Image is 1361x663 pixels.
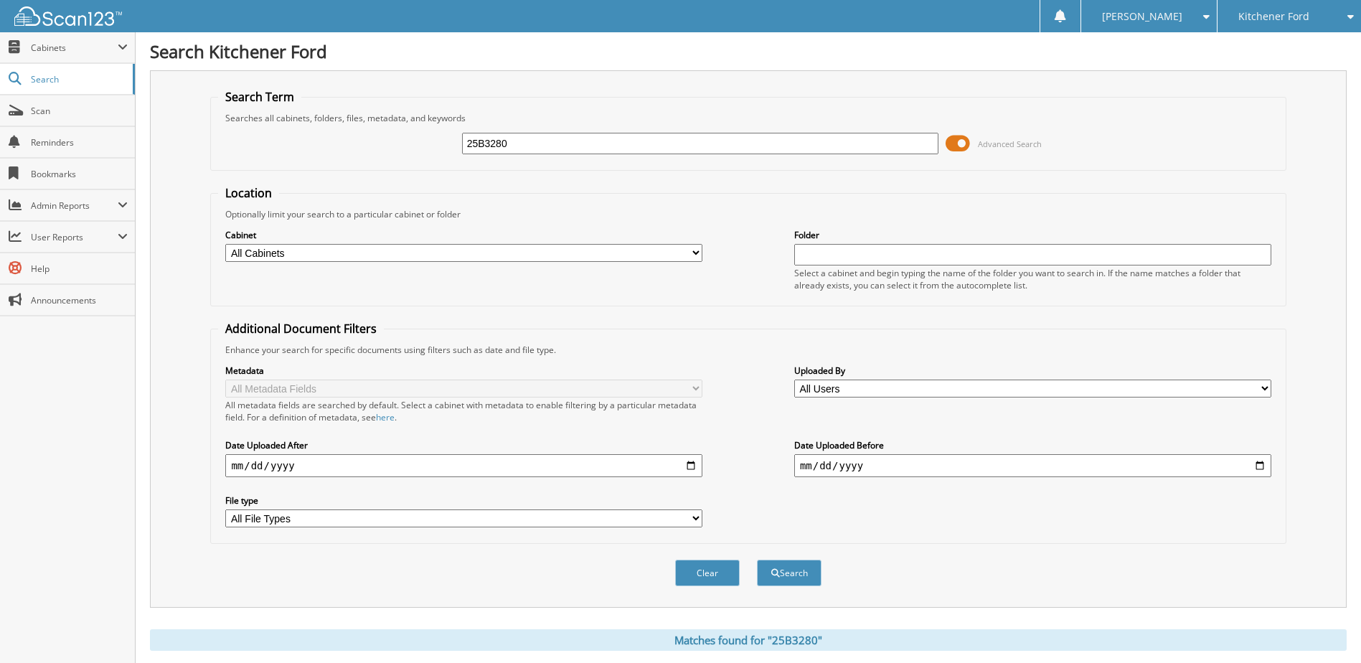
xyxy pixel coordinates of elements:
[218,344,1278,356] div: Enhance your search for specific documents using filters such as date and file type.
[218,208,1278,220] div: Optionally limit your search to a particular cabinet or folder
[978,138,1042,149] span: Advanced Search
[218,112,1278,124] div: Searches all cabinets, folders, files, metadata, and keywords
[225,399,702,423] div: All metadata fields are searched by default. Select a cabinet with metadata to enable filtering b...
[31,231,118,243] span: User Reports
[794,365,1271,377] label: Uploaded By
[31,42,118,54] span: Cabinets
[218,185,279,201] legend: Location
[31,294,128,306] span: Announcements
[376,411,395,423] a: here
[150,39,1347,63] h1: Search Kitchener Ford
[31,199,118,212] span: Admin Reports
[31,73,126,85] span: Search
[225,439,702,451] label: Date Uploaded After
[31,168,128,180] span: Bookmarks
[150,629,1347,651] div: Matches found for "25B3280"
[14,6,122,26] img: scan123-logo-white.svg
[225,454,702,477] input: start
[675,560,740,586] button: Clear
[757,560,821,586] button: Search
[794,454,1271,477] input: end
[1102,12,1182,21] span: [PERSON_NAME]
[31,136,128,149] span: Reminders
[31,105,128,117] span: Scan
[794,267,1271,291] div: Select a cabinet and begin typing the name of the folder you want to search in. If the name match...
[225,365,702,377] label: Metadata
[31,263,128,275] span: Help
[1238,12,1309,21] span: Kitchener Ford
[225,229,702,241] label: Cabinet
[218,321,384,337] legend: Additional Document Filters
[794,229,1271,241] label: Folder
[794,439,1271,451] label: Date Uploaded Before
[225,494,702,507] label: File type
[218,89,301,105] legend: Search Term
